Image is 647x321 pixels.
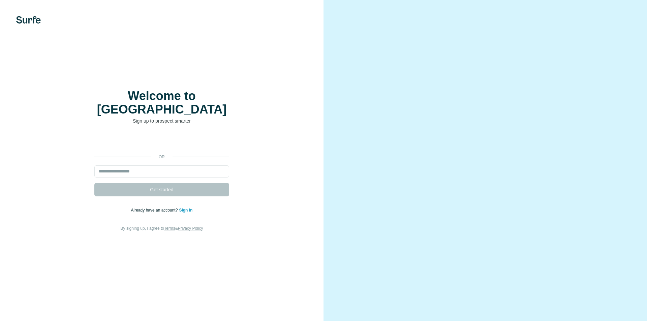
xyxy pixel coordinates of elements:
p: or [151,154,173,160]
h1: Welcome to [GEOGRAPHIC_DATA] [94,89,229,116]
a: Terms [164,226,175,231]
span: Already have an account? [131,208,179,213]
p: Sign up to prospect smarter [94,118,229,124]
iframe: Кнопка "Увійти через Google" [91,134,233,149]
span: By signing up, I agree to & [121,226,203,231]
a: Privacy Policy [178,226,203,231]
img: Surfe's logo [16,16,41,24]
a: Sign in [179,208,192,213]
